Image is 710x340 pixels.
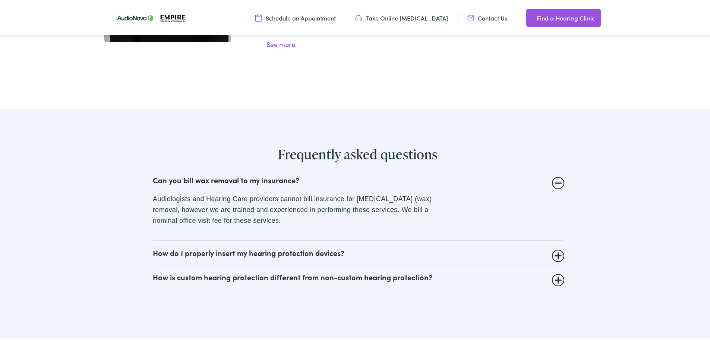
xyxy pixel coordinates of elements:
h2: Frequently asked questions [29,145,687,161]
a: Schedule an Appointment [255,12,336,21]
summary: How do I properly insert my hearing protection devices? [153,247,563,256]
img: utility icon [467,12,474,21]
a: Take Online [MEDICAL_DATA] [355,12,448,21]
summary: How is custom hearing protection different from non-custom hearing protection? [153,271,563,280]
summary: Can you bill wax removal to my insurance? [153,174,563,183]
img: utility icon [355,12,362,21]
a: Find a Hearing Clinic [526,7,601,25]
a: Contact Us [467,12,507,21]
img: utility icon [255,12,262,21]
p: Audiologists and Hearing Care providers cannot bill insurance for [MEDICAL_DATA] (wax) removal, h... [153,192,440,224]
a: See more [266,38,295,47]
img: utility icon [526,12,533,21]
